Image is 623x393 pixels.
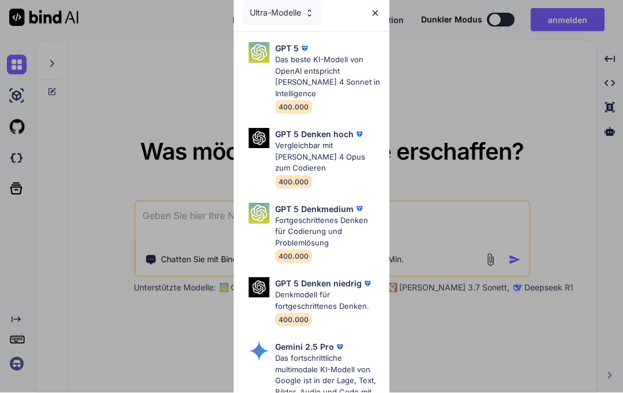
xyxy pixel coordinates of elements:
[279,252,309,261] font: 400.000
[299,43,310,55] img: Prämie
[250,8,301,18] font: Ultra-Modelle
[275,205,354,214] font: GPT 5 Denkmedium
[370,9,380,18] img: schließen
[275,44,299,54] font: GPT 5
[249,278,269,298] img: Modelle auswählen
[275,141,365,173] font: Vergleichbar mit [PERSON_NAME] 4 Opus zum Codieren
[275,290,369,311] font: Denkmodell für fortgeschrittenes Denken.
[249,43,269,63] img: Modelle auswählen
[354,203,365,215] img: Prämie
[354,129,365,141] img: Prämie
[279,316,309,324] font: 400.000
[275,130,354,139] font: GPT 5 Denken hoch
[275,55,380,99] font: Das beste KI-Modell von OpenAI entspricht [PERSON_NAME] 4 Sonnet in Intelligence
[275,279,362,289] font: GPT 5 Denken niedrig
[334,342,346,353] img: Prämie
[249,341,269,362] img: Modelle auswählen
[362,278,373,290] img: Prämie
[305,9,314,18] img: Modelle auswählen
[275,216,368,248] font: Fortgeschrittenes Denken für Codierung und Problemlösung
[279,103,309,112] font: 400.000
[249,203,269,224] img: Modelle auswählen
[249,129,269,149] img: Modelle auswählen
[275,342,334,352] font: Gemini 2.5 Pro
[279,178,309,187] font: 400.000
